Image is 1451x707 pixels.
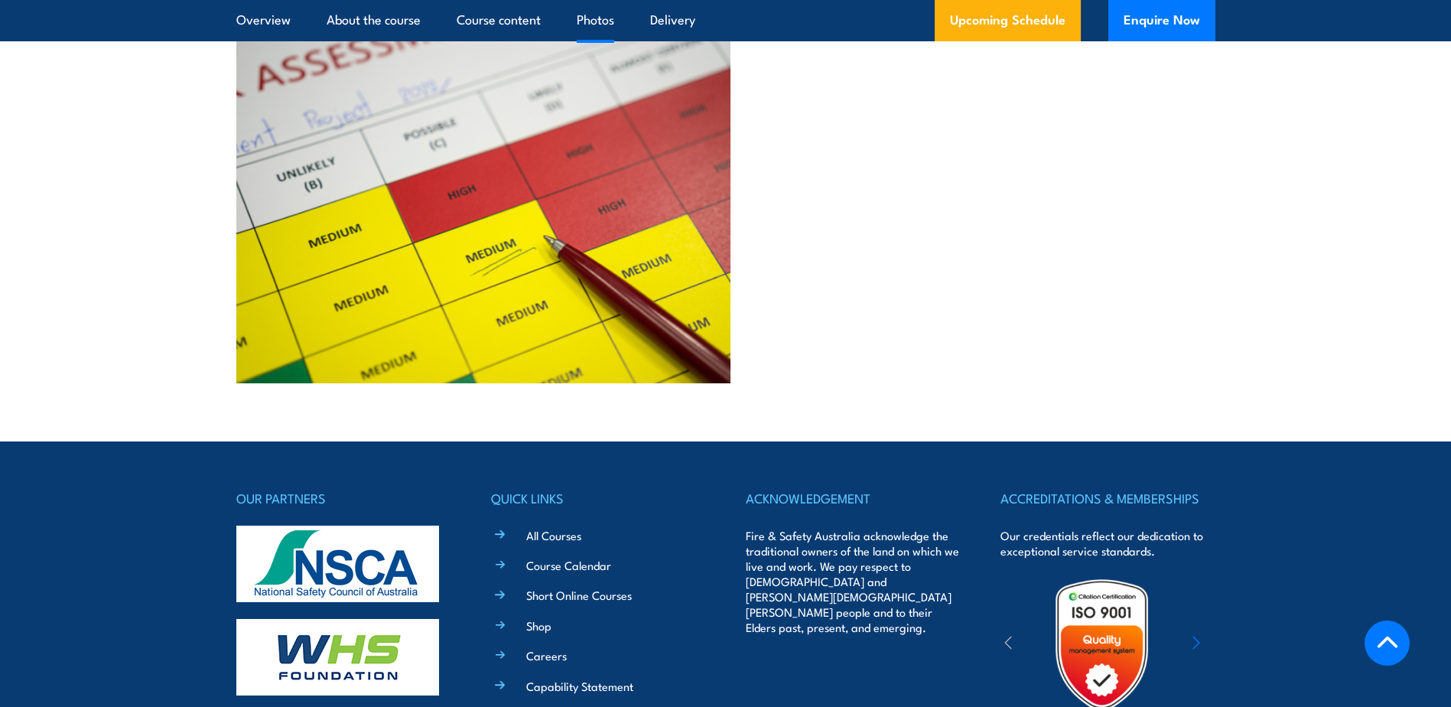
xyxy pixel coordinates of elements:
a: Careers [526,647,567,663]
h4: ACKNOWLEDGEMENT [746,487,960,509]
a: Shop [526,617,551,634]
a: Capability Statement [526,678,633,694]
p: Fire & Safety Australia acknowledge the traditional owners of the land on which we live and work.... [746,528,960,635]
a: Short Online Courses [526,587,632,603]
img: whs-logo-footer [236,619,439,696]
img: ewpa-logo [1170,618,1303,671]
p: Our credentials reflect our dedication to exceptional service standards. [1000,528,1215,559]
img: nsca-logo-footer [236,526,439,602]
a: Course Calendar [526,557,611,573]
h4: OUR PARTNERS [236,487,451,509]
a: All Courses [526,527,581,543]
h4: ACCREDITATIONS & MEMBERSHIPS [1000,487,1215,509]
h4: QUICK LINKS [491,487,705,509]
